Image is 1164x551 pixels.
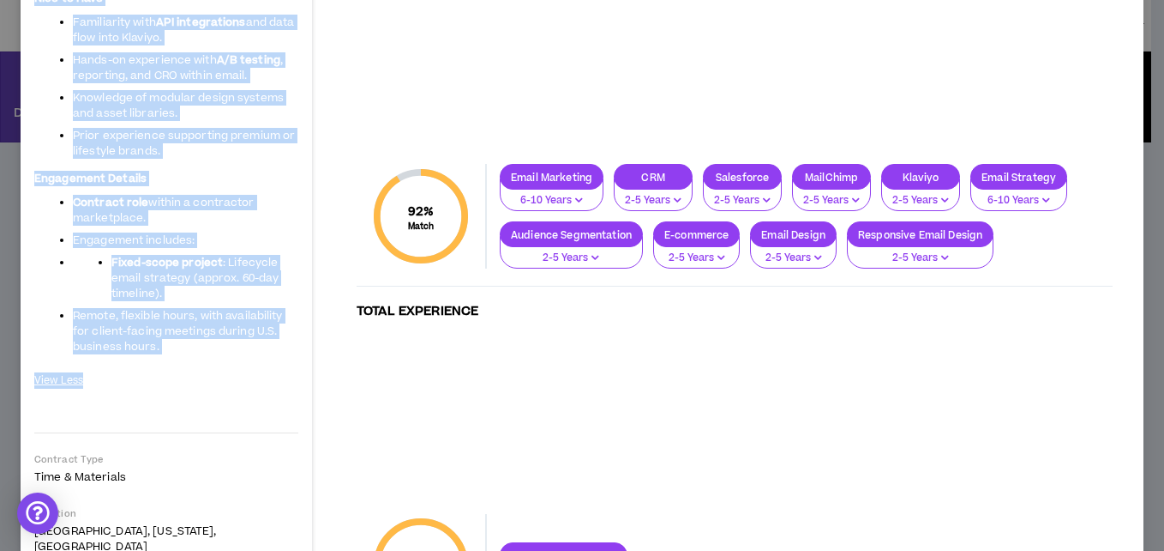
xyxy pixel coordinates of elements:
[408,221,435,233] small: Match
[73,15,294,45] span: and data flow into Klaviyo.
[761,251,825,266] p: 2-5 Years
[73,90,284,121] span: Knowledge of modular design systems and asset libraries.
[501,228,642,241] p: Audience Segmentation
[981,193,1056,209] p: 6-10 Years
[73,15,156,30] span: Familiarity with
[751,228,836,241] p: Email Design
[408,203,435,221] span: 92 %
[500,179,603,211] button: 6-10 Years
[858,251,982,266] p: 2-5 Years
[73,195,148,210] strong: Contract role
[500,236,643,269] button: 2-5 Years
[970,179,1067,211] button: 6-10 Years
[34,453,298,466] p: Contract Type
[971,171,1066,184] p: Email Strategy
[664,251,729,266] p: 2-5 Years
[703,179,782,211] button: 2-5 Years
[614,179,693,211] button: 2-5 Years
[714,193,771,209] p: 2-5 Years
[34,366,83,396] button: View Less
[217,52,280,68] strong: A/B testing
[511,193,592,209] p: 6-10 Years
[848,228,993,241] p: Responsive Email Design
[653,236,740,269] button: 2-5 Years
[511,251,632,266] p: 2-5 Years
[156,15,246,30] strong: API integrations
[73,52,217,68] span: Hands-on experience with
[73,308,283,354] span: Remote, flexible hours, with availability for client-facing meetings during U.S. business hours.
[111,255,279,301] span: : Lifecycle email strategy (approx. 60-day timeline).
[34,469,298,485] p: Time & Materials
[793,171,870,184] p: MailChimp
[615,171,692,184] p: CRM
[34,171,147,186] strong: Engagement Details
[803,193,860,209] p: 2-5 Years
[73,128,295,159] span: Prior experience supporting premium or lifestyle brands.
[704,171,781,184] p: Salesforce
[792,179,871,211] button: 2-5 Years
[881,179,960,211] button: 2-5 Years
[625,193,681,209] p: 2-5 Years
[73,52,283,83] span: , reporting, and CRO within email.
[501,171,603,184] p: Email Marketing
[73,195,255,226] span: within a contractor marketplace.
[892,193,949,209] p: 2-5 Years
[17,493,58,534] div: Open Intercom Messenger
[750,236,837,269] button: 2-5 Years
[882,171,959,184] p: Klaviyo
[73,233,195,248] span: Engagement includes:
[654,228,739,241] p: E-commerce
[357,304,1113,500] h4: Total Experience
[847,236,993,269] button: 2-5 Years
[34,507,298,520] p: Location
[111,255,223,270] strong: Fixed-scope project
